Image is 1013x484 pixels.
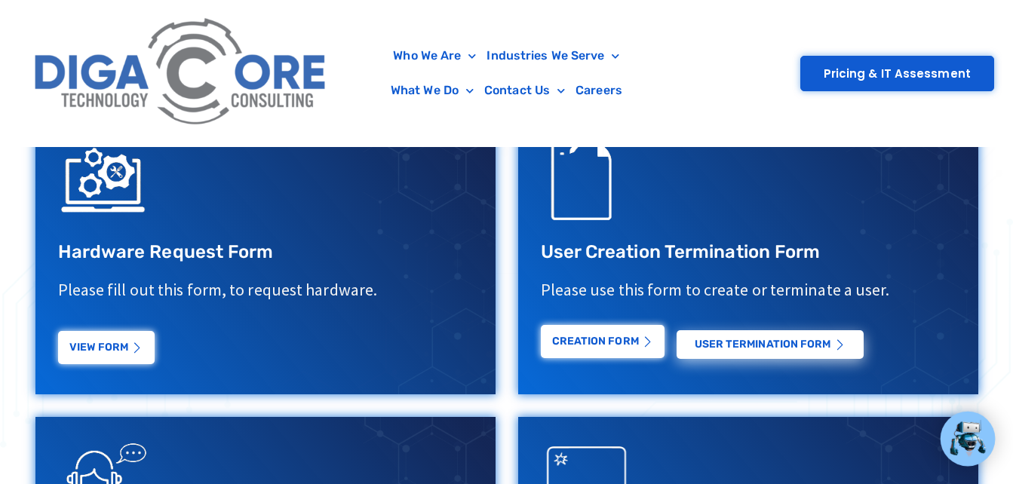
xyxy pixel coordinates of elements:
[26,8,336,139] img: Digacore Logo
[58,135,149,225] img: IT Support Icon
[479,73,570,108] a: Contact Us
[570,73,628,108] a: Careers
[481,38,625,73] a: Industries We Serve
[800,56,994,91] a: Pricing & IT Assessment
[58,279,473,301] p: Please fill out this form, to request hardware.
[541,135,631,225] img: Support Request Icon
[824,68,971,79] span: Pricing & IT Assessment
[58,240,473,264] h3: Hardware Request Form
[58,331,155,364] a: View Form
[541,279,956,301] p: Please use this form to create or terminate a user.
[541,325,665,358] a: Creation Form
[677,330,864,359] a: USER Termination Form
[388,38,481,73] a: Who We Are
[385,73,479,108] a: What We Do
[695,339,831,350] span: USER Termination Form
[541,240,956,264] h3: User Creation Termination Form
[344,38,669,108] nav: Menu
